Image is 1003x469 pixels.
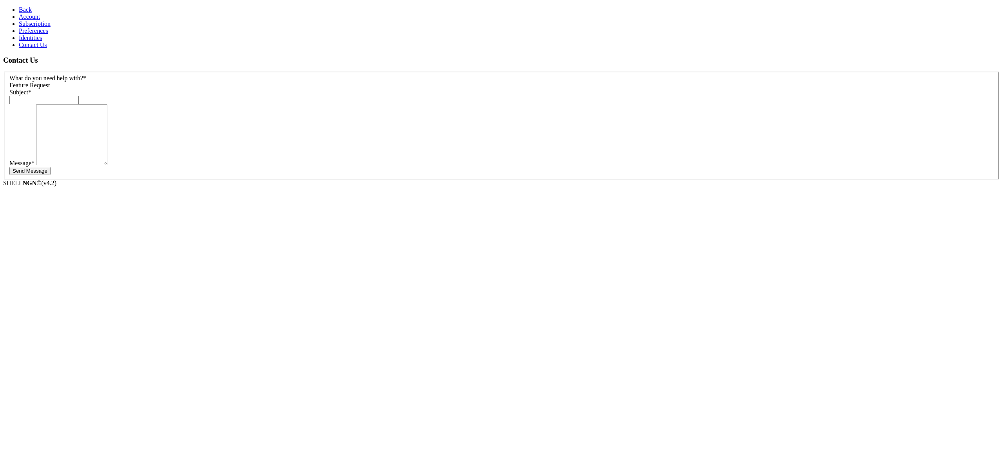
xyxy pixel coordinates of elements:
span: Feature Request [9,82,50,88]
h3: Contact Us [3,56,1000,65]
a: Account [19,13,40,20]
a: Preferences [19,27,48,34]
label: Subject [9,89,31,96]
div: Feature Request [9,82,994,89]
span: 4.2.0 [42,180,57,186]
a: Subscription [19,20,51,27]
a: Contact Us [19,41,47,48]
span: SHELL © [3,180,56,186]
a: Identities [19,34,42,41]
button: Send Message [9,167,51,175]
b: NGN [23,180,37,186]
label: Message [9,160,34,166]
label: What do you need help with? [9,75,86,81]
a: Back [19,6,32,13]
